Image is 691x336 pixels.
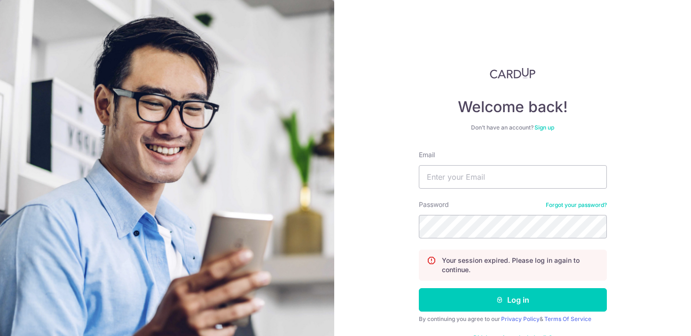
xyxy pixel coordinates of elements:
[544,315,591,322] a: Terms Of Service
[419,200,449,209] label: Password
[419,288,607,312] button: Log in
[546,201,607,209] a: Forgot your password?
[501,315,540,322] a: Privacy Policy
[419,165,607,189] input: Enter your Email
[534,124,554,131] a: Sign up
[419,98,607,116] h4: Welcome back!
[419,150,435,160] label: Email
[442,256,599,275] p: Your session expired. Please log in again to continue.
[490,68,536,79] img: CardUp Logo
[419,124,607,131] div: Don’t have an account?
[419,315,607,323] div: By continuing you agree to our &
